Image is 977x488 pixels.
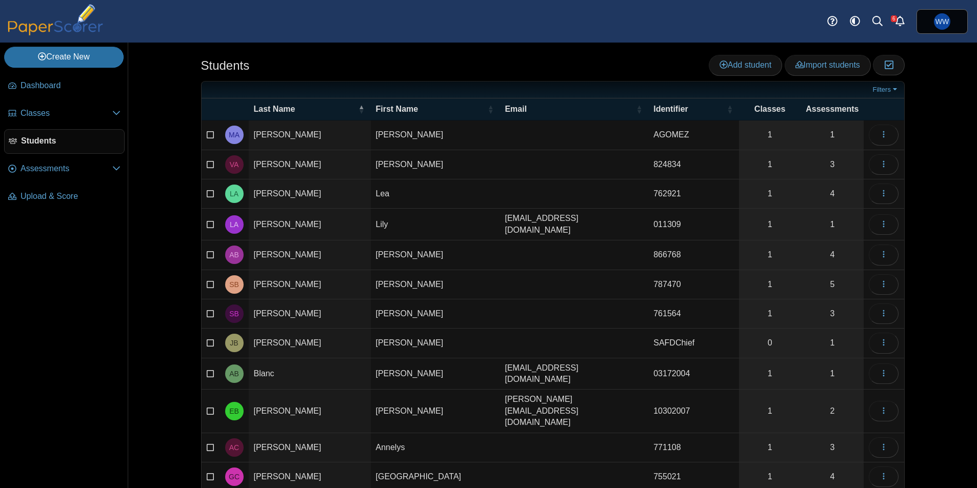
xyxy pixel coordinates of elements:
[229,408,239,415] span: Elisabeth Bradski
[4,4,107,35] img: PaperScorer
[801,150,864,179] a: 3
[505,105,527,113] span: Email
[358,98,365,120] span: Last Name : Activate to invert sorting
[739,120,801,149] a: 1
[4,157,125,181] a: Assessments
[801,299,864,328] a: 3
[249,209,371,240] td: [PERSON_NAME]
[4,28,107,37] a: PaperScorer
[934,13,950,30] span: William Whitney
[739,270,801,299] a: 1
[801,433,864,462] a: 3
[739,433,801,462] a: 1
[801,358,864,390] a: 1
[739,209,801,240] a: 1
[230,221,238,228] span: Lily Ayala
[229,473,240,480] span: Grecia Cantu
[229,370,239,377] span: Adrian Blanc
[371,433,500,462] td: Annelys
[4,74,125,98] a: Dashboard
[801,329,864,357] a: 1
[249,299,371,329] td: [PERSON_NAME]
[720,60,771,69] span: Add student
[230,190,238,197] span: Lea Arzola
[230,339,238,347] span: James Bennett
[376,105,418,113] span: First Name
[229,281,239,288] span: Sophia Baldazo
[785,55,871,75] a: Import students
[709,55,782,75] a: Add student
[201,57,250,74] h1: Students
[249,329,371,358] td: [PERSON_NAME]
[889,10,911,33] a: Alerts
[371,120,500,150] td: [PERSON_NAME]
[249,390,371,433] td: [PERSON_NAME]
[648,209,739,240] td: 011309
[739,358,801,390] a: 1
[249,120,371,150] td: [PERSON_NAME]
[739,240,801,269] a: 1
[648,433,739,462] td: 771108
[371,299,500,329] td: [PERSON_NAME]
[801,179,864,208] a: 4
[371,270,500,299] td: [PERSON_NAME]
[801,390,864,432] a: 2
[648,179,739,209] td: 762921
[500,209,648,240] td: [EMAIL_ADDRESS][DOMAIN_NAME]
[249,150,371,179] td: [PERSON_NAME]
[795,60,860,69] span: Import students
[500,390,648,433] td: [PERSON_NAME][EMAIL_ADDRESS][DOMAIN_NAME]
[371,150,500,179] td: [PERSON_NAME]
[648,150,739,179] td: 824834
[371,329,500,358] td: [PERSON_NAME]
[500,358,648,390] td: [EMAIL_ADDRESS][DOMAIN_NAME]
[801,270,864,299] a: 5
[21,163,112,174] span: Assessments
[371,358,500,390] td: [PERSON_NAME]
[21,80,121,91] span: Dashboard
[739,390,801,432] a: 1
[739,150,801,179] a: 1
[648,270,739,299] td: 787470
[371,209,500,240] td: Lily
[249,433,371,462] td: [PERSON_NAME]
[653,105,688,113] span: Identifier
[249,179,371,209] td: [PERSON_NAME]
[916,9,968,34] a: William Whitney
[21,135,120,147] span: Students
[806,105,859,113] span: Assessments
[249,270,371,299] td: [PERSON_NAME]
[229,310,239,317] span: Sarahi Barajas Ybarra
[4,185,125,209] a: Upload & Score
[249,240,371,270] td: [PERSON_NAME]
[229,444,239,451] span: Annelys Cabrera Ontiveros
[648,329,739,358] td: SAFDChief
[4,101,125,126] a: Classes
[648,358,739,390] td: 03172004
[636,98,642,120] span: Email : Activate to sort
[487,98,493,120] span: First Name : Activate to sort
[21,191,121,202] span: Upload & Score
[739,299,801,328] a: 1
[935,18,949,25] span: William Whitney
[727,98,733,120] span: Identifier : Activate to sort
[229,131,240,138] span: Marcela Alzate-Gomez
[739,179,801,208] a: 1
[739,329,801,357] a: 0
[229,251,239,258] span: Ashton Bain
[648,240,739,270] td: 866768
[21,108,112,119] span: Classes
[648,299,739,329] td: 761564
[648,390,739,433] td: 10302007
[870,85,902,95] a: Filters
[801,240,864,269] a: 4
[801,120,864,149] a: 1
[648,120,739,150] td: AGOMEZ
[254,105,295,113] span: Last Name
[4,47,124,67] a: Create New
[371,240,500,270] td: [PERSON_NAME]
[4,129,125,154] a: Students
[371,179,500,209] td: Lea
[230,161,239,168] span: Vanessa Andrade
[249,358,371,390] td: Blanc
